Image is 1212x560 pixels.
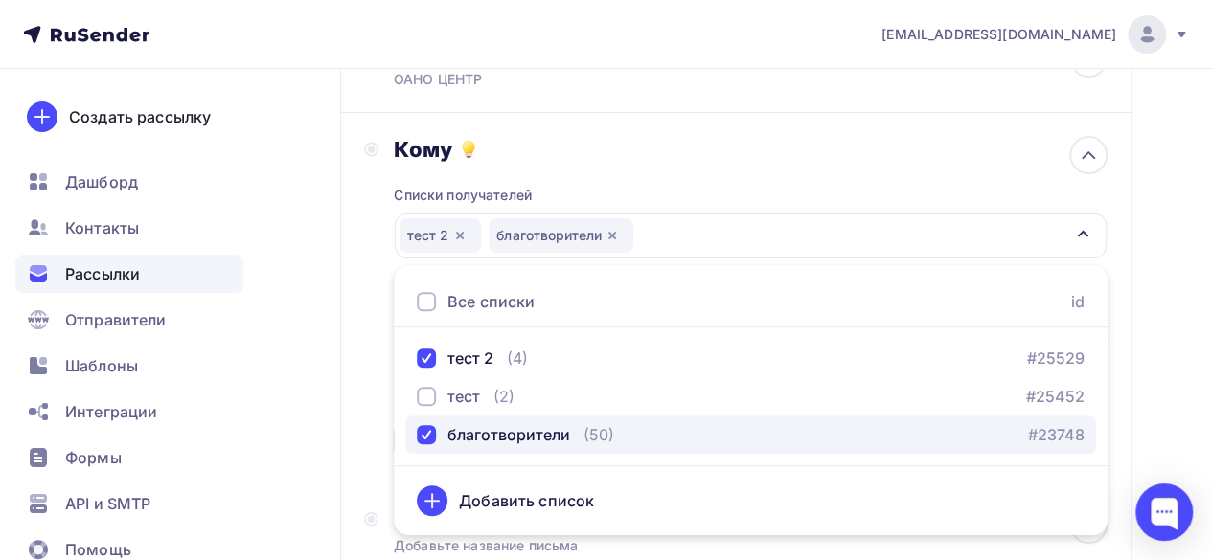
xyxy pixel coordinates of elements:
[394,70,767,89] div: ОАНО ЦЕНТР
[447,290,535,313] div: Все списки
[881,25,1116,44] span: [EMAIL_ADDRESS][DOMAIN_NAME]
[489,218,633,253] div: благотворители
[583,423,614,446] div: (50)
[447,347,493,370] div: тест 2
[394,186,532,205] div: Списки получателей
[65,262,140,285] span: Рассылки
[507,347,528,370] div: (4)
[1071,290,1085,313] div: id
[447,385,480,408] div: тест
[1028,423,1085,446] a: #23748
[65,400,157,423] span: Интеграции
[15,347,243,385] a: Шаблоны
[65,354,138,377] span: Шаблоны
[69,105,211,128] div: Создать рассылку
[15,255,243,293] a: Рассылки
[65,492,150,515] span: API и SMTP
[394,265,1108,535] ul: тест 2благотворители
[65,446,122,469] span: Формы
[881,15,1189,54] a: [EMAIL_ADDRESS][DOMAIN_NAME]
[15,163,243,201] a: Дашборд
[394,213,1108,258] button: тест 2благотворители
[65,170,138,193] span: Дашборд
[1026,385,1085,408] a: #25452
[394,136,1108,163] div: Кому
[15,438,243,477] a: Формы
[400,218,481,253] div: тест 2
[65,308,167,331] span: Отправители
[459,489,594,512] div: Добавить список
[394,536,735,555] div: Добавьте название письма
[447,423,570,446] div: благотворители
[65,216,139,239] span: Контакты
[15,301,243,339] a: Отправители
[1027,347,1085,370] a: #25529
[15,209,243,247] a: Контакты
[493,385,515,408] div: (2)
